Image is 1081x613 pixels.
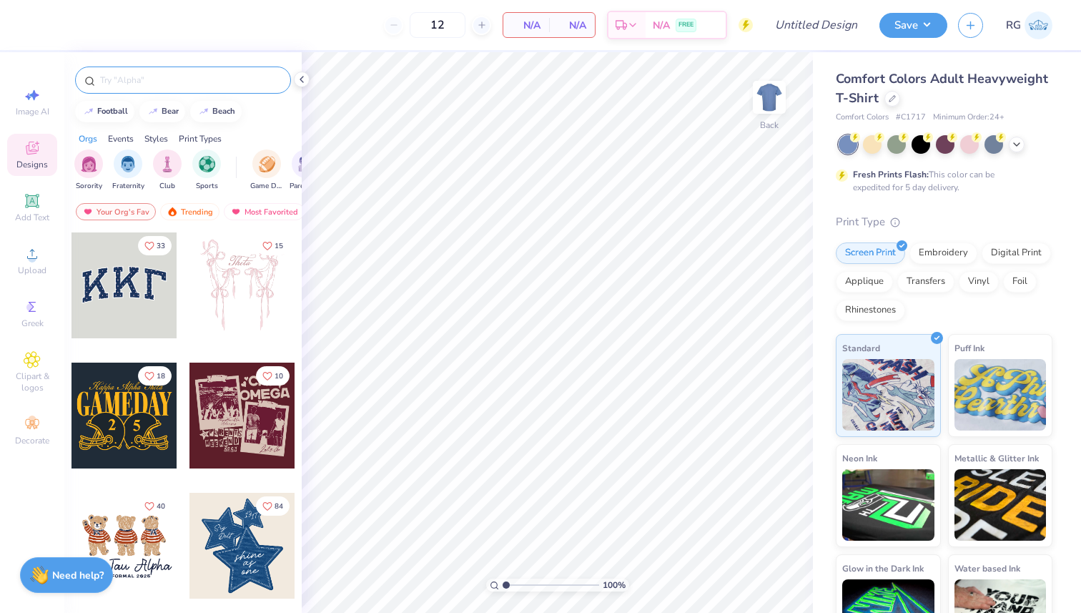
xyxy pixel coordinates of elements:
span: 40 [157,503,165,510]
button: filter button [192,149,221,192]
button: filter button [290,149,322,192]
button: filter button [153,149,182,192]
strong: Need help? [52,569,104,582]
span: 33 [157,242,165,250]
button: filter button [112,149,144,192]
div: bear [162,107,179,115]
img: Back [755,83,784,112]
span: Comfort Colors [836,112,889,124]
span: 100 % [603,579,626,592]
div: Most Favorited [224,203,305,220]
div: Your Org's Fav [76,203,156,220]
span: Parent's Weekend [290,181,322,192]
div: filter for Club [153,149,182,192]
button: beach [190,101,242,122]
span: FREE [678,20,693,30]
span: Glow in the Dark Ink [842,561,924,576]
div: Transfers [897,271,954,293]
div: Rhinestones [836,300,905,321]
div: filter for Sorority [74,149,103,192]
span: N/A [512,18,540,33]
a: RG [1006,11,1052,39]
div: Orgs [79,132,97,145]
img: Puff Ink [954,359,1047,431]
img: trending.gif [167,207,178,217]
button: filter button [250,149,283,192]
span: Upload [18,265,46,276]
div: Trending [160,203,219,220]
span: Sports [196,181,218,192]
div: Vinyl [959,271,999,293]
div: Digital Print [982,242,1051,264]
div: Back [760,119,779,132]
div: Screen Print [836,242,905,264]
div: filter for Parent's Weekend [290,149,322,192]
div: Events [108,132,134,145]
span: # C1717 [896,112,926,124]
div: Foil [1003,271,1037,293]
img: most_fav.gif [230,207,242,217]
div: This color can be expedited for 5 day delivery. [853,168,1029,194]
button: filter button [74,149,103,192]
span: N/A [653,18,670,33]
span: N/A [558,18,586,33]
span: Water based Ink [954,561,1020,576]
span: 18 [157,373,165,380]
input: Untitled Design [764,11,869,39]
img: Game Day Image [259,156,275,172]
div: beach [212,107,235,115]
span: Puff Ink [954,340,984,355]
div: Embroidery [909,242,977,264]
img: Neon Ink [842,469,934,541]
img: trend_line.gif [147,107,159,116]
span: Sorority [76,181,102,192]
div: Print Types [179,132,222,145]
span: RG [1006,17,1021,34]
div: football [97,107,128,115]
button: Like [256,236,290,255]
div: filter for Game Day [250,149,283,192]
span: Greek [21,318,44,329]
span: Comfort Colors Adult Heavyweight T-Shirt [836,70,1048,107]
button: Like [138,496,172,516]
span: Metallic & Glitter Ink [954,451,1039,466]
img: Sorority Image [81,156,97,172]
span: Club [159,181,175,192]
button: Like [138,366,172,386]
div: filter for Sports [192,149,221,192]
div: filter for Fraternity [112,149,144,192]
img: Roehr Gardner [1025,11,1052,39]
span: Game Day [250,181,283,192]
img: trend_line.gif [198,107,209,116]
button: bear [139,101,185,122]
span: Neon Ink [842,451,877,466]
span: Add Text [15,212,49,223]
span: Standard [842,340,880,355]
div: Print Type [836,214,1052,230]
span: Decorate [15,435,49,446]
span: Image AI [16,106,49,117]
span: Fraternity [112,181,144,192]
div: Styles [144,132,168,145]
img: most_fav.gif [82,207,94,217]
img: Fraternity Image [120,156,136,172]
img: Parent's Weekend Image [298,156,315,172]
button: Like [138,236,172,255]
div: Applique [836,271,893,293]
button: Like [256,496,290,516]
span: Designs [16,159,48,170]
img: Standard [842,359,934,431]
img: Club Image [159,156,175,172]
button: Like [256,366,290,386]
strong: Fresh Prints Flash: [853,169,929,180]
span: 15 [275,242,283,250]
img: trend_line.gif [83,107,94,116]
span: 84 [275,503,283,510]
input: Try "Alpha" [99,73,282,87]
input: – – [410,12,465,38]
span: Minimum Order: 24 + [933,112,1005,124]
button: Save [879,13,947,38]
span: 10 [275,373,283,380]
span: Clipart & logos [7,371,57,393]
img: Metallic & Glitter Ink [954,469,1047,541]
